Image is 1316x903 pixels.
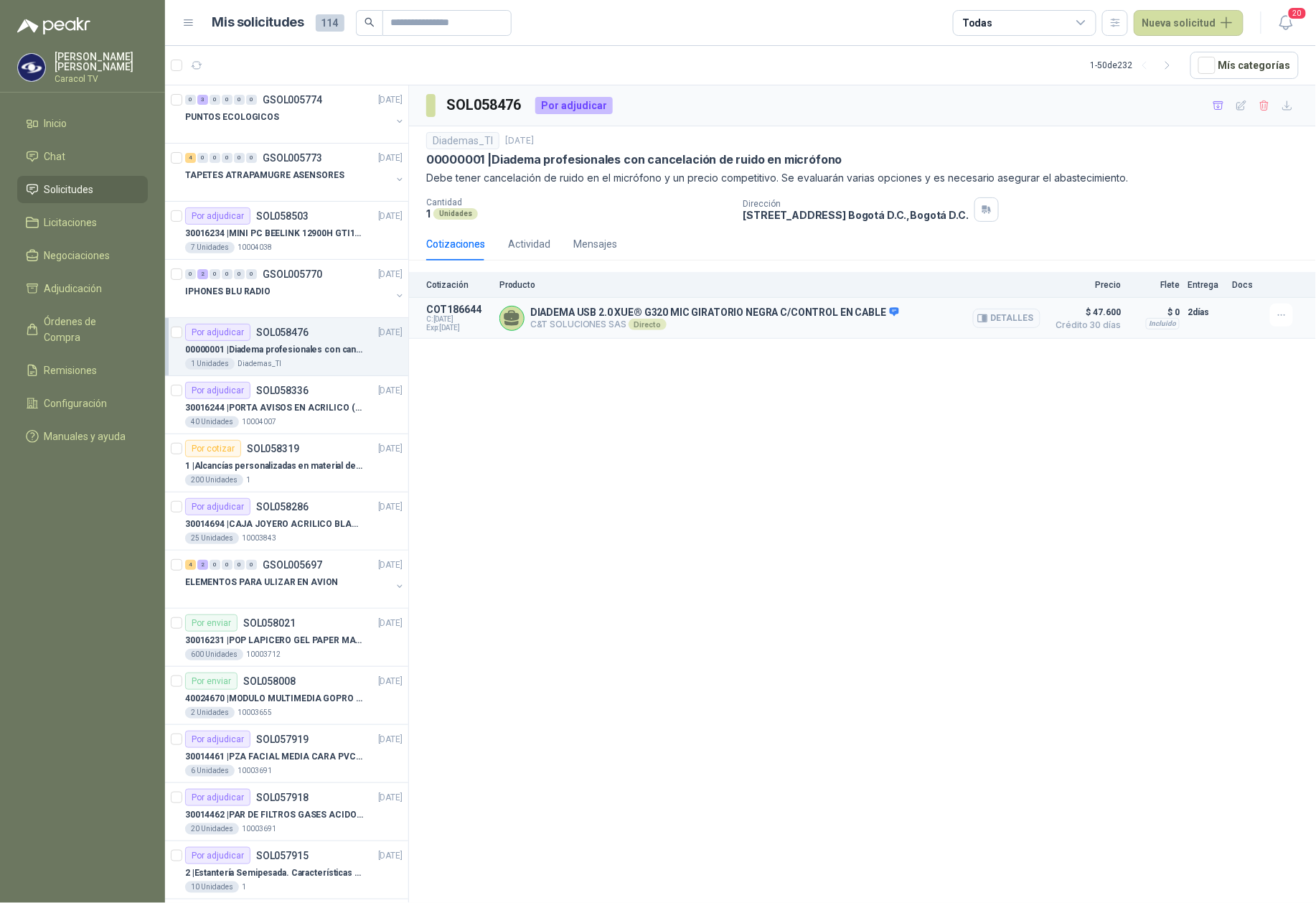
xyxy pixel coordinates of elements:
span: search [365,17,375,27]
p: [STREET_ADDRESS] Bogotá D.C. , Bogotá D.C. [743,209,969,221]
a: Por adjudicarSOL058476[DATE] 00000001 |Diadema profesionales con cancelación de ruido en micrófon... [165,318,408,376]
p: SOL058008 [243,676,296,686]
p: Dirección [743,199,969,209]
div: Por adjudicar [535,97,613,114]
p: Precio [1049,280,1121,290]
img: Logo peakr [17,17,90,34]
div: 4 [185,153,196,163]
p: ELEMENTOS PARA ULIZAR EN AVION [185,576,338,589]
p: 30014461 | PZA FACIAL MEDIA CARA PVC SERIE 6000 3M [185,750,364,764]
a: Configuración [17,390,148,417]
p: [DATE] [378,442,403,456]
div: Por adjudicar [185,789,250,806]
div: 0 [222,95,232,105]
div: 0 [222,269,232,279]
div: 3 [197,95,208,105]
div: Cotizaciones [426,236,485,252]
a: Órdenes de Compra [17,308,148,351]
div: Por enviar [185,614,238,632]
span: Remisiones [44,362,98,378]
div: 0 [234,95,245,105]
div: 6 Unidades [185,765,235,777]
p: [DATE] [378,675,403,688]
div: 0 [234,153,245,163]
div: 2 [197,560,208,570]
div: Por enviar [185,673,238,690]
div: Por adjudicar [185,498,250,515]
span: Licitaciones [44,215,98,230]
p: SOL058286 [256,502,309,512]
span: Crédito 30 días [1049,321,1121,329]
p: SOL057915 [256,851,309,861]
a: 0 3 0 0 0 0 GSOL005774[DATE] PUNTOS ECOLOGICOS [185,91,405,137]
p: 10003691 [238,765,272,777]
div: Por adjudicar [185,207,250,225]
div: Directo [629,319,667,330]
a: Chat [17,143,148,170]
span: 114 [316,14,344,32]
div: 0 [197,153,208,163]
p: DIADEMA USB 2.0 XUE® G320 MIC GIRATORIO NEGRA C/CONTROL EN CABLE [530,307,899,319]
span: Manuales y ayuda [44,429,126,444]
p: IPHONES BLU RADIO [185,285,271,299]
p: Entrega [1188,280,1224,290]
p: 30014694 | CAJA JOYERO ACRILICO BLANCO OPAL (En el adjunto mas detalle) [185,518,364,531]
div: 0 [222,153,232,163]
p: [DATE] [378,326,403,340]
div: 40 Unidades [185,416,239,428]
p: Producto [499,280,1040,290]
div: 0 [246,153,257,163]
span: Órdenes de Compra [44,314,134,345]
p: 10004007 [242,416,276,428]
a: Solicitudes [17,176,148,203]
span: Configuración [44,396,108,411]
button: Mís categorías [1190,52,1299,79]
div: 20 Unidades [185,823,239,835]
p: [DATE] [378,500,403,514]
p: SOL058503 [256,211,309,221]
a: Licitaciones [17,209,148,236]
p: SOL058336 [256,385,309,396]
p: SOL058319 [247,444,299,454]
p: SOL058021 [243,618,296,628]
p: SOL057919 [256,734,309,744]
a: Negociaciones [17,242,148,269]
div: 25 Unidades [185,533,239,544]
a: 4 2 0 0 0 0 GSOL005697[DATE] ELEMENTOS PARA ULIZAR EN AVION [185,556,405,602]
div: 0 [234,269,245,279]
p: COT186644 [426,304,491,315]
a: Por adjudicarSOL058336[DATE] 30016244 |PORTA AVISOS EN ACRILICO (En el adjunto mas informacion)40... [165,376,408,434]
p: 10003712 [246,649,281,660]
div: 200 Unidades [185,474,243,486]
h3: SOL058476 [447,94,524,116]
div: 1 - 50 de 232 [1091,54,1179,77]
div: 2 [197,269,208,279]
div: 0 [185,95,196,105]
p: 1 | Alcancías personalizadas en material de cerámica (VER ADJUNTO) [185,459,364,473]
button: 20 [1273,10,1299,36]
a: 4 0 0 0 0 0 GSOL005773[DATE] TAPETES ATRAPAMUGRE ASENSORES [185,149,405,195]
div: Incluido [1146,318,1180,329]
p: [DATE] [378,268,403,281]
p: 1 [246,474,250,486]
div: 10 Unidades [185,881,239,893]
div: Unidades [433,208,478,220]
span: Solicitudes [44,182,94,197]
div: Diademas_TI [426,132,499,149]
p: [DATE] [378,384,403,398]
p: 2 | Estantería Semipesada. Características en el adjunto [185,866,364,880]
div: Por adjudicar [185,731,250,748]
p: SOL057918 [256,792,309,803]
p: [DATE] [378,617,403,630]
span: 20 [1287,6,1307,20]
div: Por adjudicar [185,847,250,864]
a: Manuales y ayuda [17,423,148,450]
a: Inicio [17,110,148,137]
span: Chat [44,149,66,164]
p: Caracol TV [55,75,148,83]
div: 0 [246,560,257,570]
p: [DATE] [378,849,403,863]
div: 0 [222,560,232,570]
span: Exp: [DATE] [426,324,491,332]
div: Por adjudicar [185,324,250,341]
